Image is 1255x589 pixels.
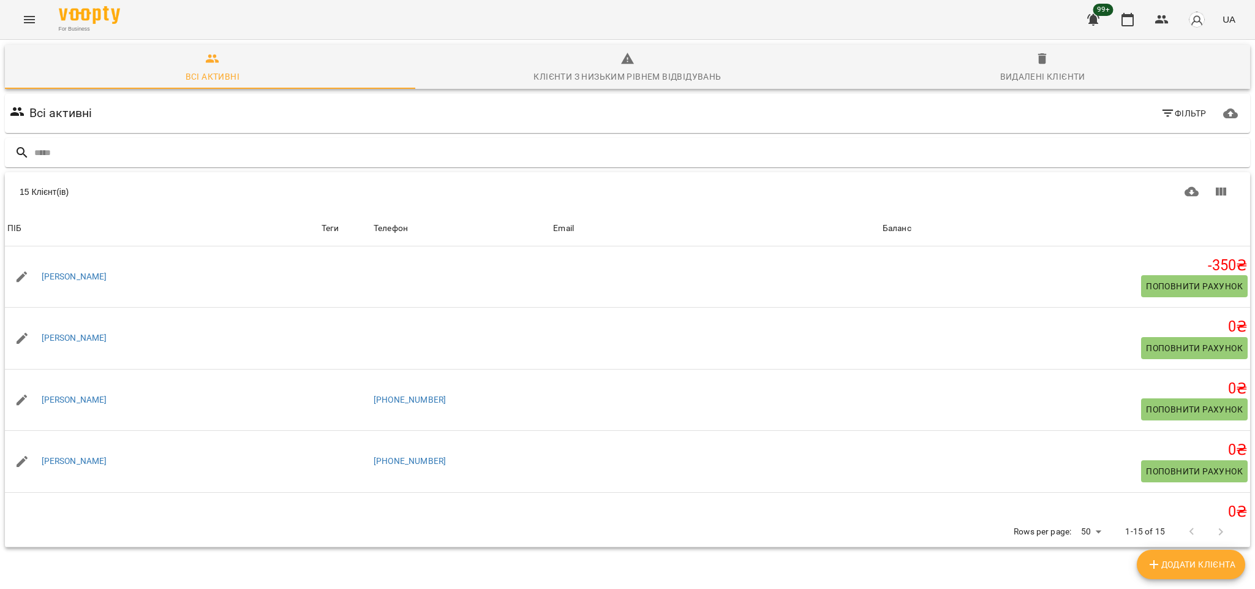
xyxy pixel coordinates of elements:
[15,5,44,34] button: Menu
[374,456,446,466] a: [PHONE_NUMBER]
[1161,106,1207,121] span: Фільтр
[1000,69,1085,84] div: Видалені клієнти
[1141,460,1248,482] button: Поповнити рахунок
[1014,526,1071,538] p: Rows per page:
[1146,279,1243,294] span: Поповнити рахунок
[883,221,911,236] div: Баланс
[374,395,446,405] a: [PHONE_NUMBER]
[1076,523,1106,541] div: 50
[7,221,21,236] div: Sort
[1146,402,1243,417] span: Поповнити рахунок
[1218,8,1240,31] button: UA
[1223,13,1235,26] span: UA
[42,394,107,406] a: [PERSON_NAME]
[374,221,548,236] span: Телефон
[374,221,408,236] div: Sort
[1137,550,1245,579] button: Додати клієнта
[883,256,1248,275] h5: -350 ₴
[1147,557,1235,572] span: Додати клієнта
[1093,4,1114,16] span: 99+
[42,455,107,468] a: [PERSON_NAME]
[1146,341,1243,355] span: Поповнити рахунок
[883,503,1248,522] h5: 0 ₴
[1156,102,1212,124] button: Фільтр
[1125,526,1164,538] p: 1-15 of 15
[322,221,369,236] div: Теги
[883,317,1248,336] h5: 0 ₴
[553,221,574,236] div: Sort
[7,221,21,236] div: ПІБ
[883,441,1248,460] h5: 0 ₴
[5,172,1250,211] div: Table Toolbar
[553,221,878,236] span: Email
[186,69,239,84] div: Всі активні
[883,221,911,236] div: Sort
[1141,275,1248,297] button: Поповнити рахунок
[59,6,120,24] img: Voopty Logo
[1177,177,1207,207] button: Завантажити CSV
[374,221,408,236] div: Телефон
[883,379,1248,398] h5: 0 ₴
[533,69,721,84] div: Клієнти з низьким рівнем відвідувань
[59,25,120,33] span: For Business
[1141,337,1248,359] button: Поповнити рахунок
[1206,177,1235,207] button: Показати колонки
[883,221,1248,236] span: Баланс
[20,186,623,198] div: 15 Клієнт(ів)
[29,104,92,123] h6: Всі активні
[1188,11,1205,28] img: avatar_s.png
[7,221,317,236] span: ПІБ
[1141,398,1248,420] button: Поповнити рахунок
[1146,464,1243,479] span: Поповнити рахунок
[553,221,574,236] div: Email
[42,271,107,283] a: [PERSON_NAME]
[42,332,107,344] a: [PERSON_NAME]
